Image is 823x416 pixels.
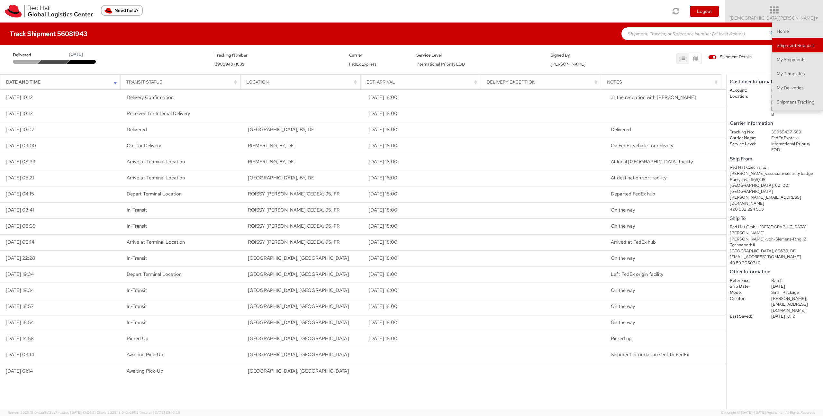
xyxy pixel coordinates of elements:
dt: Reference: [725,278,766,284]
div: [PERSON_NAME]-von-Siemens-Ring 12 Technopark II [730,236,820,248]
span: MUNICH, BY, DE [248,126,314,133]
dt: Carrier Name: [725,135,766,141]
span: On the way [611,303,635,310]
span: On the way [611,319,635,326]
div: 49 89 205071 0 [730,260,820,266]
span: ROISSY CHARLES DE GAULLE CEDEX, 95, FR [248,191,340,197]
div: [GEOGRAPHIC_DATA], 621 00, [GEOGRAPHIC_DATA] [730,183,820,194]
span: At local FedEx facility [611,158,693,165]
span: Copyright © [DATE]-[DATE] Agistix Inc., All Rights Reserved [721,410,815,415]
td: [DATE] 18:00 [363,299,484,315]
a: My Deliveries [772,81,823,95]
h4: Track Shipment 56081943 [10,30,87,37]
span: FedEx Express [349,61,376,67]
a: Shipment Tracking [772,95,823,109]
span: Departed FedEx hub [611,191,655,197]
td: [DATE] 18:00 [363,170,484,186]
h5: Ship From [730,156,820,162]
dt: Service Level: [725,141,766,147]
span: Left FedEx origin facility [611,271,663,277]
span: MUNICH AIRPORT, BY, DE [248,175,314,181]
h5: Carrier Information [730,121,820,126]
span: Depart Terminal Location [127,271,182,277]
td: [DATE] 18:00 [363,250,484,267]
td: [DATE] 18:00 [363,218,484,234]
span: SYROVICE, CZ [248,303,349,310]
div: Notes [607,79,719,85]
span: Awaiting Pick-Up [127,368,163,374]
span: BRNO, CZ [248,335,349,342]
img: rh-logistics-00dfa346123c4ec078e1.svg [5,5,93,18]
h5: Customer Information [730,79,820,85]
span: In-Transit [127,303,147,310]
div: Location [246,79,358,85]
div: [GEOGRAPHIC_DATA], 85630, DE [730,248,820,254]
h5: Tracking Number [215,53,339,58]
span: Depart Terminal Location [127,191,182,197]
div: [EMAIL_ADDRESS][DOMAIN_NAME] [730,254,820,260]
div: Red Hat Czech s.r.o. [PERSON_NAME]/associate security badge [730,165,820,176]
span: [PERSON_NAME] [551,61,585,67]
div: [PERSON_NAME][EMAIL_ADDRESS][DOMAIN_NAME] [730,194,820,206]
div: Date and Time [6,79,118,85]
div: Purkynova 665/115 [730,177,820,183]
dt: Last Saved: [725,313,766,320]
td: [DATE] 18:00 [363,138,484,154]
span: ROISSY CHARLES DE GAULLE CEDEX, 95, FR [248,239,340,245]
span: Picked Up [127,335,149,342]
a: My Templates [772,67,823,81]
span: In-Transit [127,207,147,213]
td: [DATE] 18:00 [363,106,484,122]
div: Transit Status [126,79,238,85]
div: [DATE] [69,51,83,58]
span: In-Transit [127,255,147,261]
a: My Shipments [772,52,823,67]
dt: Account: [725,87,766,94]
h5: Service Level [416,53,541,58]
td: [DATE] 18:00 [363,283,484,299]
dt: Location: [725,94,766,100]
span: at the reception with Priscila [611,94,696,101]
a: Home [772,24,823,38]
dt: Creator: [725,296,766,302]
td: [DATE] 18:00 [363,234,484,250]
span: Picked up [611,335,632,342]
span: In-Transit [127,287,147,294]
button: Need help? [101,5,143,16]
div: Red Hat GmbH [DEMOGRAPHIC_DATA][PERSON_NAME] [730,224,820,236]
td: [DATE] 18:00 [363,267,484,283]
span: On FedEx vehicle for delivery [611,142,673,149]
h5: Other Information [730,269,820,275]
a: Shipment Request [772,38,823,52]
div: Delivery Exception [487,79,599,85]
button: Logout [690,6,719,17]
span: ROISSY CHARLES DE GAULLE CEDEX, 95, FR [248,207,340,213]
span: Received for Internal Delivery [127,110,190,117]
span: Delivered [611,126,631,133]
span: International Priority EOD [416,61,465,67]
span: Delivered [127,126,147,133]
span: Client: 2025.18.0-0e69584 [96,410,180,415]
span: 390594371689 [215,61,245,67]
span: SYROVICE, CZ [248,287,349,294]
span: BRNO, CZ [248,351,349,358]
span: Shipment information sent to FedEx [611,351,689,358]
span: BRNO, CZ [248,368,349,374]
span: RIEMERLING, BY, DE [248,158,294,165]
input: Shipment, Tracking or Reference Number (at least 4 chars) [621,27,782,40]
span: Arrive at Terminal Location [127,158,185,165]
span: Arrived at FedEx hub [611,239,656,245]
div: 420 532 294 555 [730,206,820,213]
h5: Signed By [551,53,608,58]
span: Delivered [13,52,41,58]
span: SYROVICE, CZ [248,319,349,326]
dt: Mode: [725,290,766,296]
div: Est. Arrival [366,79,479,85]
span: [PERSON_NAME], [771,296,807,301]
span: master, [DATE] 10:04:51 [58,410,95,415]
span: RIEMERLING, BY, DE [248,142,294,149]
span: Arrive at Terminal Location [127,175,185,181]
span: On the way [611,255,635,261]
td: [DATE] 18:00 [363,315,484,331]
span: Arrive at Terminal Location [127,239,185,245]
